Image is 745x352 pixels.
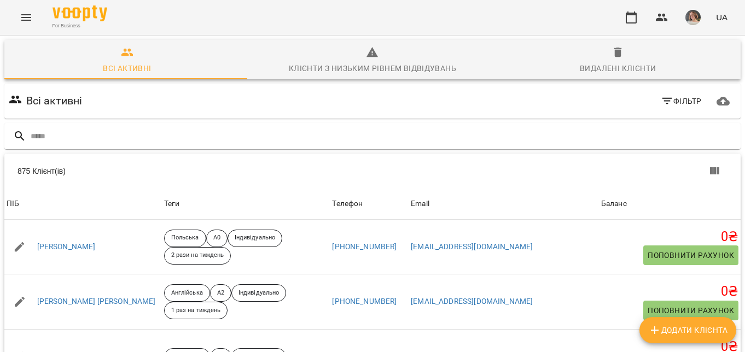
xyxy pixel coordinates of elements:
div: Теги [164,197,328,210]
div: Table Toolbar [4,154,741,189]
span: Фільтр [661,95,702,108]
div: Англійська [164,284,210,302]
h6: Всі активні [26,92,83,109]
p: Індивідуально [238,289,279,298]
div: Індивідуально [231,284,286,302]
a: [EMAIL_ADDRESS][DOMAIN_NAME] [411,242,533,251]
div: 875 Клієнт(ів) [18,166,383,177]
span: Поповнити рахунок [648,304,734,317]
p: Польська [171,233,199,243]
div: А0 [206,230,228,247]
span: Email [411,197,597,210]
button: Menu [13,4,39,31]
div: Клієнти з низьким рівнем відвідувань [289,62,456,75]
div: Телефон [332,197,363,210]
div: Sort [7,197,19,210]
h5: 0 ₴ [601,283,738,300]
button: Поповнити рахунок [643,245,738,265]
img: Voopty Logo [53,5,107,21]
a: [PHONE_NUMBER] [332,297,397,306]
h5: 0 ₴ [601,228,738,245]
button: UA [712,7,732,27]
img: 579a670a21908ba1ed2e248daec19a77.jpeg [685,10,701,25]
div: 2 рази на тиждень [164,247,231,265]
p: Англійська [171,289,203,298]
div: Sort [601,197,627,210]
button: Показати колонки [701,158,727,184]
p: А0 [213,233,220,243]
div: ПІБ [7,197,19,210]
div: Баланс [601,197,627,210]
p: 2 рази на тиждень [171,251,224,260]
div: Видалені клієнти [580,62,656,75]
span: ПІБ [7,197,160,210]
div: A2 [210,284,231,302]
span: For Business [53,22,107,30]
div: Sort [411,197,429,210]
a: [PHONE_NUMBER] [332,242,397,251]
a: [PERSON_NAME] [PERSON_NAME] [37,296,156,307]
span: UA [716,11,727,23]
p: A2 [217,289,224,298]
button: Поповнити рахунок [643,301,738,320]
div: Email [411,197,429,210]
div: 1 раз на тиждень [164,302,228,319]
div: Всі активні [103,62,151,75]
button: Додати клієнта [639,317,736,343]
p: Індивідуально [235,233,275,243]
span: Телефон [332,197,406,210]
div: Sort [332,197,363,210]
span: Баланс [601,197,738,210]
a: [EMAIL_ADDRESS][DOMAIN_NAME] [411,297,533,306]
div: Польська [164,230,206,247]
button: Фільтр [656,91,706,111]
div: Індивідуально [228,230,282,247]
span: Поповнити рахунок [648,249,734,262]
span: Додати клієнта [648,324,727,337]
a: [PERSON_NAME] [37,242,96,253]
p: 1 раз на тиждень [171,306,221,315]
